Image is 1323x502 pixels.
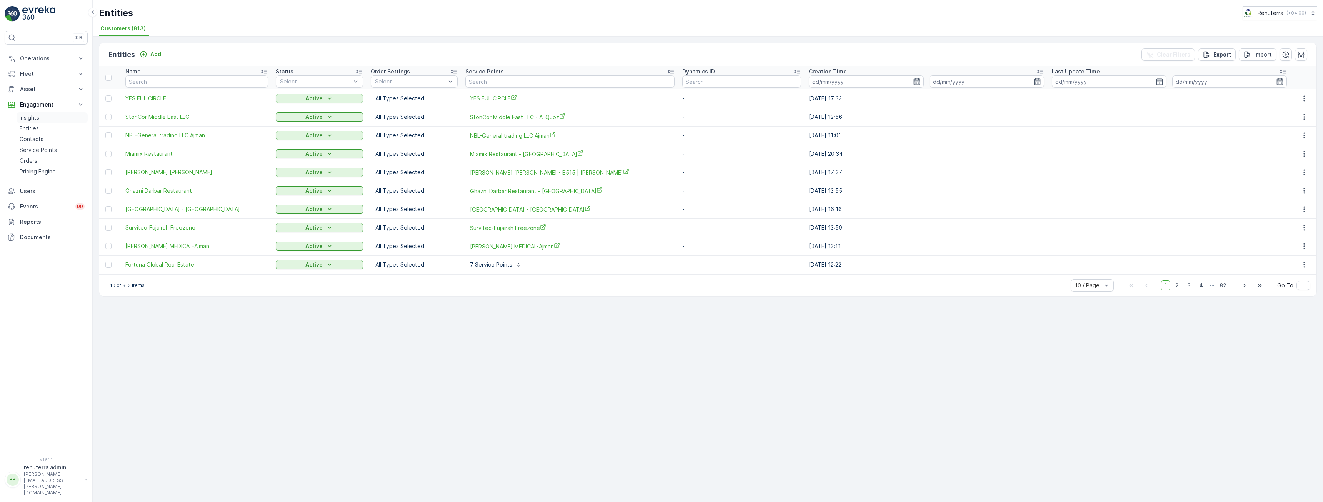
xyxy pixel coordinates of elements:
p: - [682,242,801,250]
div: Toggle Row Selected [105,262,112,268]
div: Toggle Row Selected [105,151,112,157]
span: 1 [1161,280,1170,290]
button: Renuterra(+04:00) [1243,6,1317,20]
a: Survitec-Fujairah Freezone [125,224,268,232]
p: - [682,224,801,232]
a: Orders [17,155,88,166]
p: Events [20,203,71,210]
p: All Types Selected [375,261,453,269]
p: Active [305,95,323,102]
div: Toggle Row Selected [105,169,112,175]
button: Asset [5,82,88,97]
p: Insights [20,114,39,122]
p: Entities [20,125,39,132]
p: 7 Service Points [470,261,512,269]
p: Orders [20,157,37,165]
span: YES FUL CIRCLE [470,94,670,102]
p: - [682,168,801,176]
a: Events99 [5,199,88,214]
p: Name [125,68,141,75]
p: ... [1210,280,1215,290]
a: JADORE CLINIQUE MEDICAL-Ajman [125,242,268,250]
a: Insights [17,112,88,123]
p: Active [305,261,323,269]
p: Entities [99,7,133,19]
a: Dubai Harbour - Bay Marina [125,205,268,213]
p: - [682,113,801,121]
button: Add [137,50,164,59]
td: [DATE] 17:37 [805,163,1048,182]
button: Active [276,112,363,122]
p: renuterra.admin [24,464,82,471]
a: Reports [5,214,88,230]
a: Users [5,183,88,199]
button: Fleet [5,66,88,82]
p: All Types Selected [375,187,453,195]
div: Toggle Row Selected [105,95,112,102]
div: Toggle Row Selected [105,114,112,120]
span: Miamix Restaurant - [GEOGRAPHIC_DATA] [470,150,670,158]
a: Contacts [17,134,88,145]
a: Hussain Nasser Ahmad Lootah [125,168,268,176]
span: [GEOGRAPHIC_DATA] - [GEOGRAPHIC_DATA] [470,205,670,213]
input: Search [465,75,675,88]
td: [DATE] 13:59 [805,218,1048,237]
p: Export [1213,51,1231,58]
button: Active [276,205,363,214]
p: - [682,132,801,139]
p: - [682,187,801,195]
p: Pricing Engine [20,168,56,175]
a: Ghazni Darbar Restaurant [125,187,268,195]
p: Active [305,224,323,232]
span: Customers (813) [100,25,146,32]
p: Last Update Time [1052,68,1100,75]
input: dd/mm/yyyy [809,75,923,88]
p: All Types Selected [375,168,453,176]
div: Toggle Row Selected [105,243,112,249]
button: Export [1198,48,1236,61]
p: All Types Selected [375,113,453,121]
td: [DATE] 12:22 [805,255,1048,274]
p: Status [276,68,293,75]
a: StonCor Middle East LLC - Al Quoz [470,113,670,121]
p: ⌘B [75,35,82,41]
button: Import [1239,48,1276,61]
button: Active [276,131,363,140]
p: Reports [20,218,85,226]
button: Active [276,168,363,177]
span: [PERSON_NAME] [PERSON_NAME] [125,168,268,176]
p: 99 [77,203,83,210]
a: Fortuna Global Real Estate [125,261,268,269]
span: Go To [1277,282,1293,289]
div: Toggle Row Selected [105,206,112,212]
p: - [682,205,801,213]
p: All Types Selected [375,242,453,250]
a: Entities [17,123,88,134]
div: Toggle Row Selected [105,132,112,138]
button: Active [276,186,363,195]
a: Miamix Restaurant [125,150,268,158]
input: Search [682,75,801,88]
p: Engagement [20,101,72,108]
td: [DATE] 13:11 [805,237,1048,255]
p: - [682,95,801,102]
p: Service Points [465,68,504,75]
p: Operations [20,55,72,62]
a: Survitec-Fujairah Freezone [470,224,670,232]
p: Active [305,150,323,158]
a: Pricing Engine [17,166,88,177]
span: NBL-General trading LLC Ajman [470,132,670,140]
p: Active [305,242,323,250]
button: RRrenuterra.admin[PERSON_NAME][EMAIL_ADDRESS][PERSON_NAME][DOMAIN_NAME] [5,464,88,496]
a: StonCor Middle East LLC [125,113,268,121]
p: Select [375,78,446,85]
td: [DATE] 16:16 [805,200,1048,218]
p: Active [305,132,323,139]
p: Contacts [20,135,43,143]
p: [PERSON_NAME][EMAIL_ADDRESS][PERSON_NAME][DOMAIN_NAME] [24,471,82,496]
